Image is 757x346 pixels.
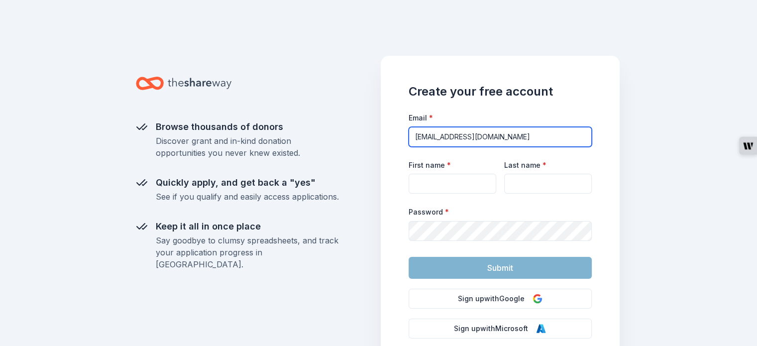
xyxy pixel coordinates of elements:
[156,119,339,135] div: Browse thousands of donors
[409,207,449,217] label: Password
[533,294,542,304] img: Google Logo
[156,234,339,270] div: Say goodbye to clumsy spreadsheets, and track your application progress in [GEOGRAPHIC_DATA].
[156,219,339,234] div: Keep it all in once place
[536,324,546,334] img: Microsoft Logo
[156,135,339,159] div: Discover grant and in-kind donation opportunities you never knew existed.
[409,289,592,309] button: Sign upwithGoogle
[504,160,546,170] label: Last name
[156,175,339,191] div: Quickly apply, and get back a "yes"
[409,84,592,100] h1: Create your free account
[409,160,451,170] label: First name
[409,113,433,123] label: Email
[409,319,592,339] button: Sign upwithMicrosoft
[156,191,339,203] div: See if you qualify and easily access applications.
